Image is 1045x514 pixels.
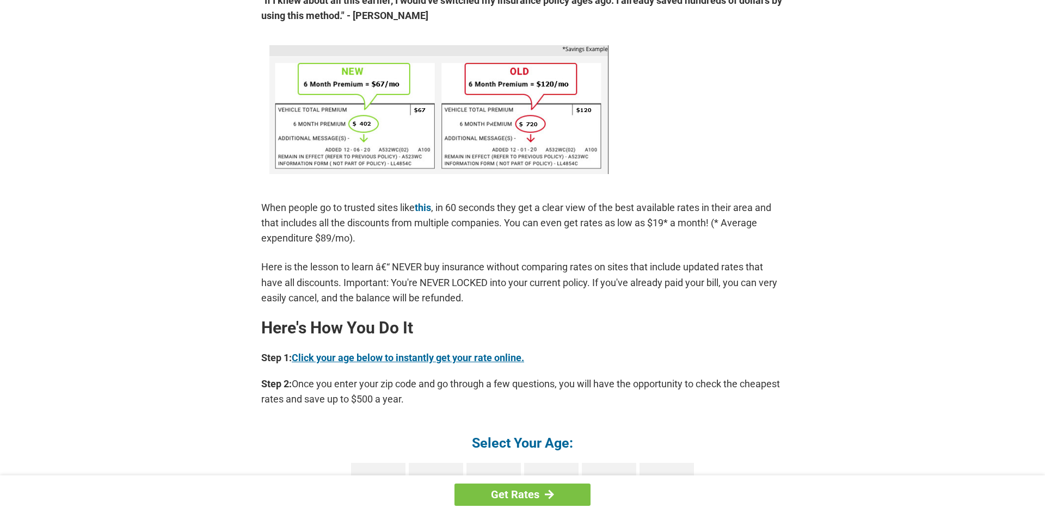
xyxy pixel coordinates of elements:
[454,484,591,506] a: Get Rates
[261,259,784,305] p: Here is the lesson to learn â€“ NEVER buy insurance without comparing rates on sites that include...
[582,463,636,508] a: 56 - 65
[415,202,431,213] a: this
[409,463,463,508] a: 26 - 35
[524,463,579,508] a: 46 - 55
[261,319,784,337] h2: Here's How You Do It
[261,378,292,389] b: Step 2:
[351,463,405,508] a: 16 - 25
[261,352,292,363] b: Step 1:
[261,376,784,407] p: Once you enter your zip code and go through a few questions, you will have the opportunity to che...
[269,45,608,174] img: savings
[466,463,521,508] a: 36 - 45
[261,434,784,452] h4: Select Your Age:
[261,200,784,246] p: When people go to trusted sites like , in 60 seconds they get a clear view of the best available ...
[292,352,524,363] a: Click your age below to instantly get your rate online.
[640,463,694,508] a: 66 +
